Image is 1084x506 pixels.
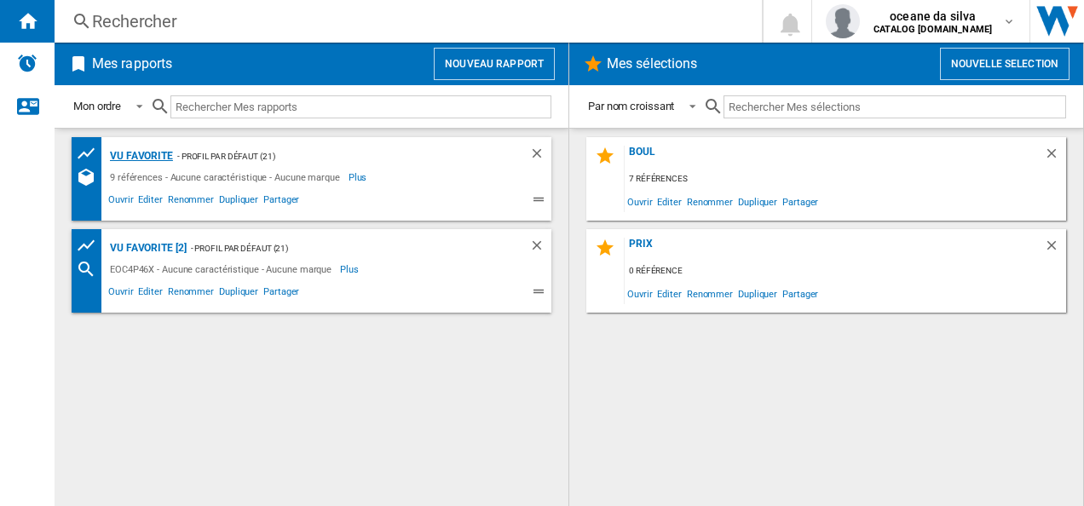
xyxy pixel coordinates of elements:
span: Partager [780,190,821,213]
span: Dupliquer [735,190,780,213]
div: - Profil par défaut (21) [187,238,495,259]
span: Ouvrir [625,190,654,213]
div: 7 références [625,169,1066,190]
div: 0 référence [625,261,1066,282]
span: Partager [261,284,302,304]
span: Ouvrir [625,282,654,305]
div: Supprimer [1044,146,1066,169]
div: Rechercher [92,9,718,33]
button: Nouvelle selection [940,48,1070,80]
h2: Mes rapports [89,48,176,80]
b: CATALOG [DOMAIN_NAME] [874,24,992,35]
h2: Mes sélections [603,48,701,80]
div: Références [76,167,106,187]
span: Dupliquer [735,282,780,305]
div: Supprimer [1044,238,1066,261]
span: Plus [349,167,370,187]
span: Ouvrir [106,284,135,304]
span: Renommer [165,284,216,304]
span: Ouvrir [106,192,135,212]
span: Renommer [684,190,735,213]
span: Dupliquer [216,284,261,304]
div: EOC4P46X - Aucune caractéristique - Aucune marque [106,259,340,279]
span: Partager [780,282,821,305]
div: Tableau des prix des produits [76,235,106,256]
div: vu favorite [106,146,173,167]
span: Plus [340,259,361,279]
div: Par nom croissant [588,100,674,112]
span: Renommer [684,282,735,305]
div: vu favorite [2] [106,238,187,259]
span: Editer [135,192,164,212]
div: PRIX [625,238,1044,261]
input: Rechercher Mes rapports [170,95,551,118]
span: Editer [654,282,683,305]
div: Recherche [76,259,106,279]
span: Dupliquer [216,192,261,212]
div: boul [625,146,1044,169]
span: Editer [135,284,164,304]
span: Renommer [165,192,216,212]
div: Tableau des prix des produits [76,143,106,164]
div: Mon ordre [73,100,121,112]
div: Supprimer [529,238,551,259]
span: Partager [261,192,302,212]
button: Nouveau rapport [434,48,555,80]
div: 9 références - Aucune caractéristique - Aucune marque [106,167,349,187]
span: Editer [654,190,683,213]
input: Rechercher Mes sélections [724,95,1066,118]
div: - Profil par défaut (21) [173,146,495,167]
img: alerts-logo.svg [17,53,37,73]
div: Supprimer [529,146,551,167]
img: profile.jpg [826,4,860,38]
span: oceane da silva [874,8,992,25]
